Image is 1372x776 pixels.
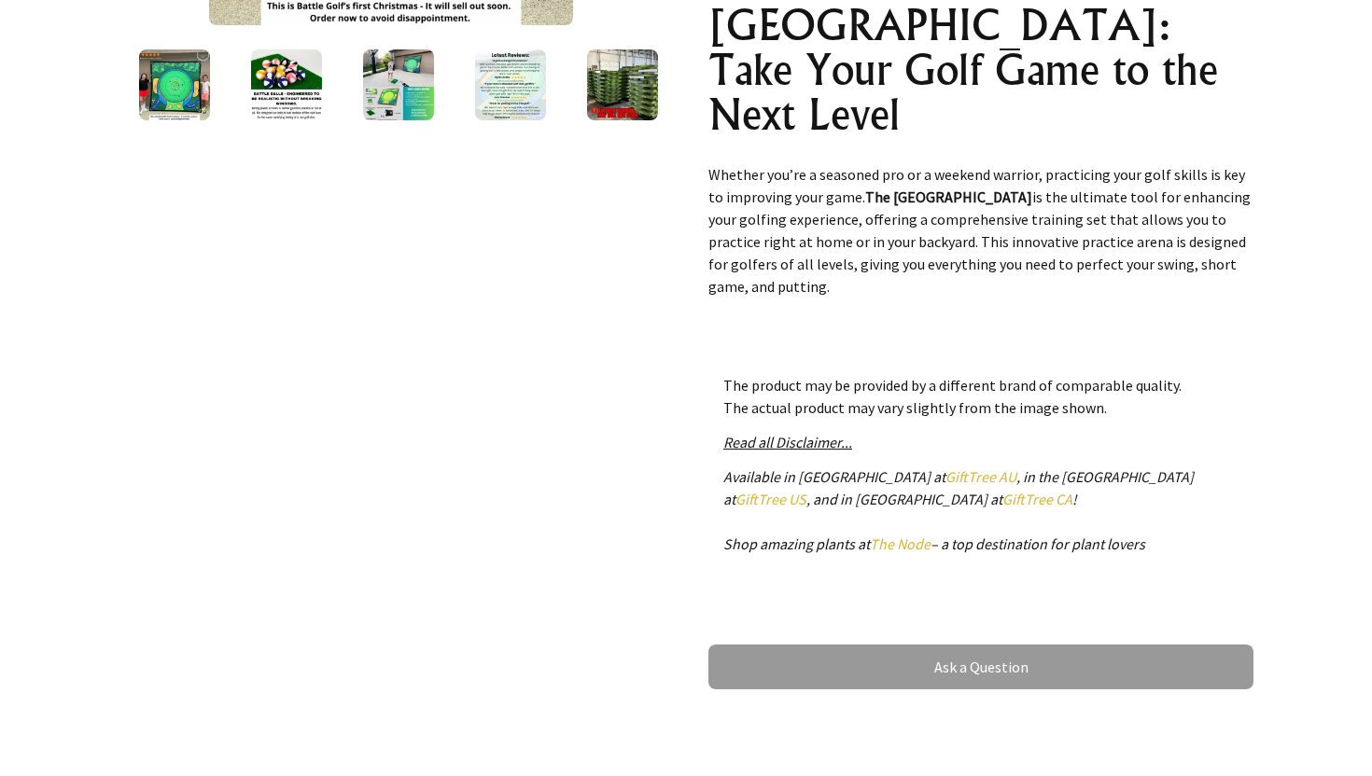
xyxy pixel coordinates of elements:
img: The Battle Golf Practice Arena [251,49,322,120]
em: Available in [GEOGRAPHIC_DATA] at , in the [GEOGRAPHIC_DATA] at , and in [GEOGRAPHIC_DATA] at ! S... [723,467,1194,553]
img: The Battle Golf Practice Arena [587,49,658,120]
a: The Node [870,534,931,553]
img: The Battle Golf Practice Arena [363,49,434,120]
strong: The [GEOGRAPHIC_DATA] [865,187,1032,206]
p: The product may be provided by a different brand of comparable quality. The actual product may va... [723,374,1239,419]
a: GiftTree CA [1002,490,1072,508]
a: GiftTree US [735,490,806,508]
a: GiftTree AU [945,467,1016,486]
img: The Battle Golf Practice Arena [475,49,546,120]
p: Whether you’re a seasoned pro or a weekend warrior, practicing your golf skills is key to improvi... [708,163,1253,298]
a: Ask a Question [708,644,1253,689]
img: The Battle Golf Practice Arena [139,49,210,120]
a: Read all Disclaimer... [723,433,852,451]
